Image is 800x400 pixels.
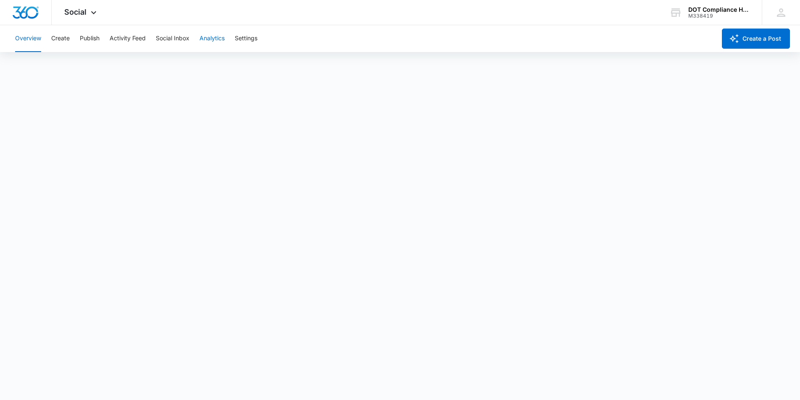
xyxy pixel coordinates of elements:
[688,13,750,19] div: account id
[156,25,189,52] button: Social Inbox
[235,25,257,52] button: Settings
[51,25,70,52] button: Create
[688,6,750,13] div: account name
[199,25,225,52] button: Analytics
[80,25,100,52] button: Publish
[110,25,146,52] button: Activity Feed
[722,29,790,49] button: Create a Post
[15,25,41,52] button: Overview
[64,8,87,16] span: Social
